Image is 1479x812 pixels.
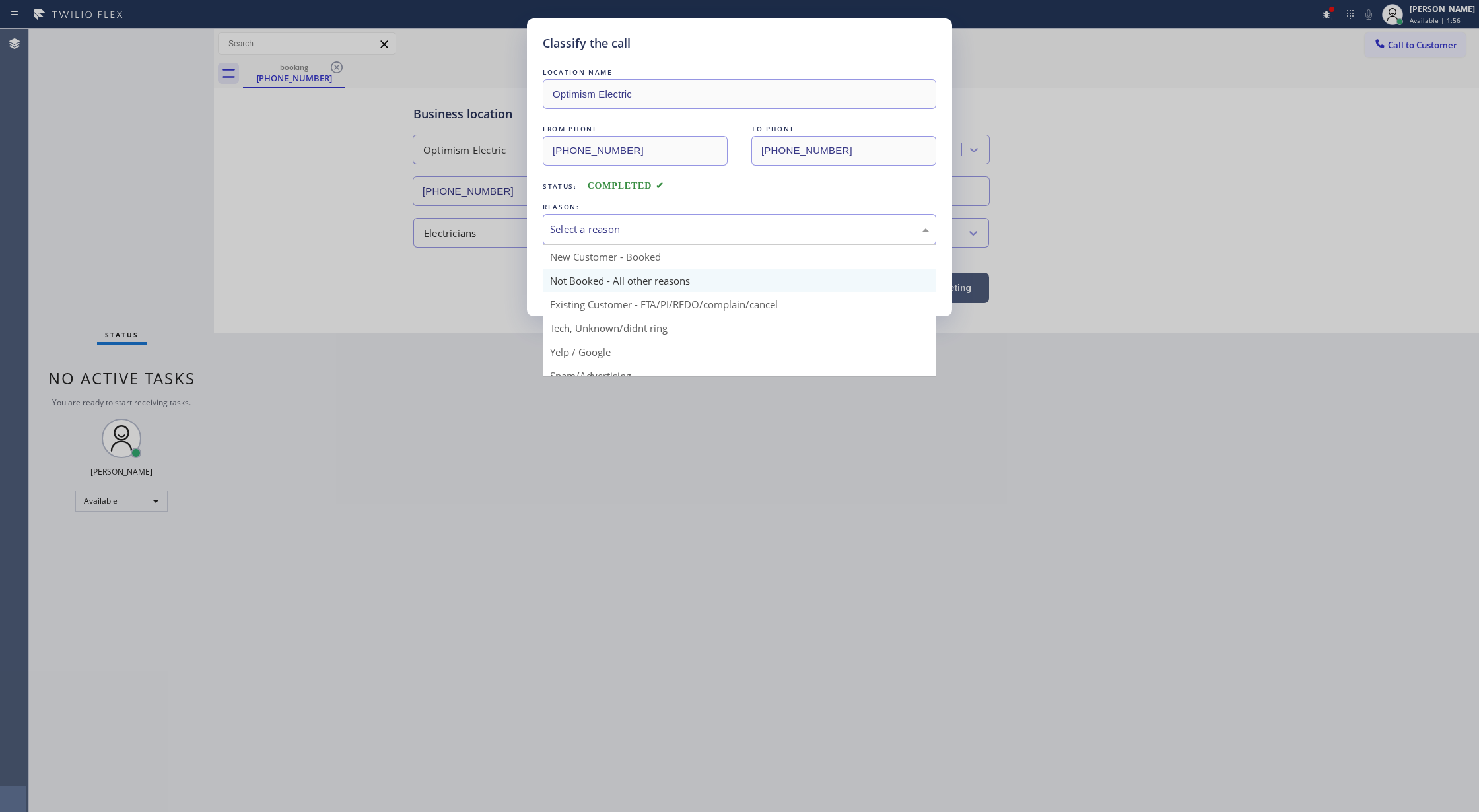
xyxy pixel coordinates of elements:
div: Not Booked - All other reasons [543,269,936,292]
div: Yelp / Google [543,340,936,364]
span: COMPLETED [588,181,664,191]
div: Spam/Advertising [543,364,936,388]
input: To phone [751,136,936,166]
div: Existing Customer - ETA/PI/REDO/complain/cancel [543,292,936,316]
input: From phone [543,136,728,166]
div: REASON: [543,200,936,214]
h5: Classify the call [543,34,631,52]
div: LOCATION NAME [543,65,936,79]
div: Tech, Unknown/didnt ring [543,316,936,340]
div: Select a reason [550,222,929,237]
div: New Customer - Booked [543,245,936,269]
div: TO PHONE [751,122,936,136]
div: FROM PHONE [543,122,728,136]
span: Status: [543,182,577,191]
